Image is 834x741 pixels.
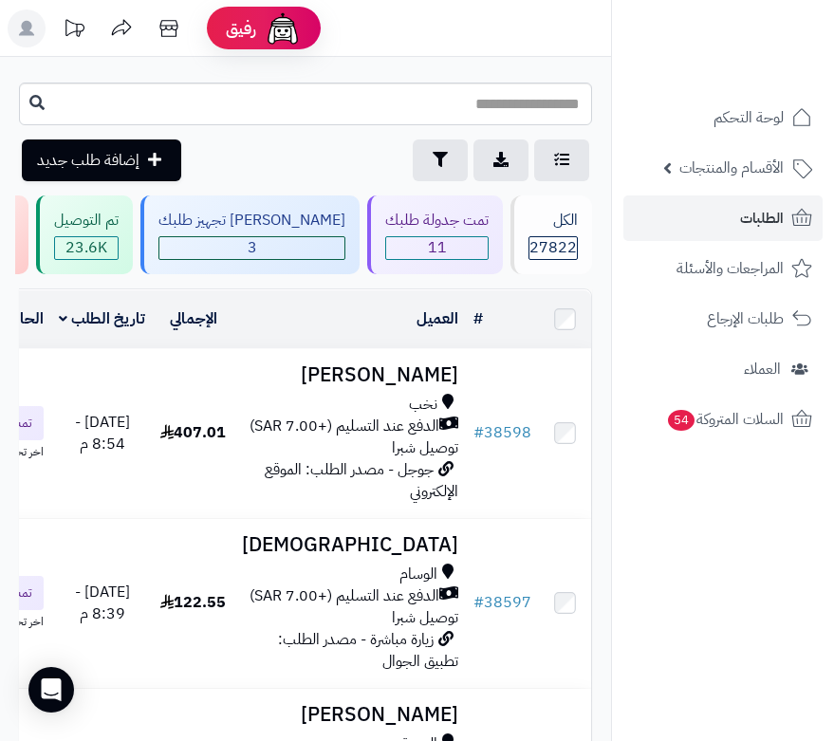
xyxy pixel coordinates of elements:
a: [PERSON_NAME] تجهيز طلبك 3 [137,195,363,274]
span: # [473,421,484,444]
div: تمت جدولة طلبك [385,210,489,232]
a: تمت جدولة طلبك 11 [363,195,507,274]
span: إضافة طلب جديد [37,149,139,172]
a: العميل [417,307,458,330]
div: Open Intercom Messenger [28,667,74,713]
h3: [DEMOGRAPHIC_DATA] [242,534,458,556]
a: المراجعات والأسئلة [623,246,823,291]
span: جوجل - مصدر الطلب: الموقع الإلكتروني [265,458,458,503]
div: الكل [528,210,578,232]
a: #38597 [473,591,531,614]
h3: [PERSON_NAME] [242,704,458,726]
span: 407.01 [160,421,226,444]
a: تاريخ الطلب [59,307,145,330]
span: توصيل شبرا [392,436,458,459]
img: ai-face.png [264,9,302,47]
a: تحديثات المنصة [50,9,98,52]
span: رفيق [226,17,256,40]
span: [DATE] - 8:39 م [75,581,130,625]
span: طلبات الإرجاع [707,306,784,332]
span: السلات المتروكة [666,406,784,433]
a: طلبات الإرجاع [623,296,823,342]
span: العملاء [744,356,781,382]
span: 3 [159,237,344,259]
a: الحالة [8,307,44,330]
span: 122.55 [160,591,226,614]
span: 23.6K [55,237,118,259]
span: 54 [668,410,695,431]
a: الطلبات [623,195,823,241]
h3: [PERSON_NAME] [242,364,458,386]
a: #38598 [473,421,531,444]
span: 11 [386,237,488,259]
span: الدفع عند التسليم (+7.00 SAR) [250,585,439,607]
a: الكل27822 [507,195,596,274]
span: المراجعات والأسئلة [676,255,784,282]
img: logo-2.png [705,53,816,93]
a: العملاء [623,346,823,392]
a: تم التوصيل 23.6K [32,195,137,274]
div: [PERSON_NAME] تجهيز طلبك [158,210,345,232]
a: السلات المتروكة54 [623,397,823,442]
span: زيارة مباشرة - مصدر الطلب: تطبيق الجوال [278,628,458,673]
a: الإجمالي [170,307,217,330]
a: لوحة التحكم [623,95,823,140]
span: [DATE] - 8:54 م [75,411,130,455]
span: الأقسام والمنتجات [679,155,784,181]
span: توصيل شبرا [392,606,458,629]
span: الطلبات [740,205,784,232]
span: # [473,591,484,614]
div: 23581 [55,237,118,259]
span: نخب [409,394,437,416]
a: إضافة طلب جديد [22,139,181,181]
span: 27822 [529,237,577,259]
span: الوسام [399,564,437,585]
span: لوحة التحكم [714,104,784,131]
a: # [473,307,483,330]
span: الدفع عند التسليم (+7.00 SAR) [250,416,439,437]
div: تم التوصيل [54,210,119,232]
